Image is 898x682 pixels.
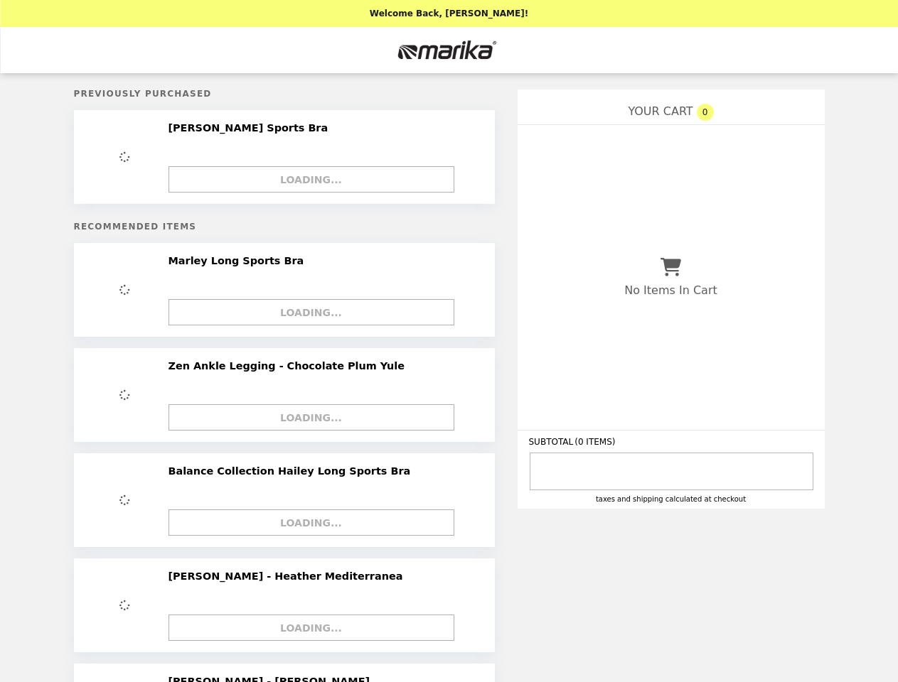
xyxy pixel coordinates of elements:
[169,465,417,477] h2: Balance Collection Hailey Long Sports Bra
[74,89,495,99] h5: Previously Purchased
[390,36,509,65] img: Brand Logo
[697,104,714,121] span: 0
[169,254,310,267] h2: Marley Long Sports Bra
[529,437,575,447] span: SUBTOTAL
[169,570,409,583] h2: [PERSON_NAME] - Heather Mediterranea
[628,104,693,118] span: YOUR CART
[574,437,615,447] span: ( 0 ITEMS )
[169,121,334,134] h2: [PERSON_NAME] Sports Bra
[624,283,717,297] p: No Items In Cart
[529,495,813,503] div: Taxes and Shipping calculated at checkout
[169,359,411,372] h2: Zen Ankle Legging - Chocolate Plum Yule
[74,222,495,232] h5: Recommended Items
[370,9,528,18] p: Welcome Back, [PERSON_NAME]!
